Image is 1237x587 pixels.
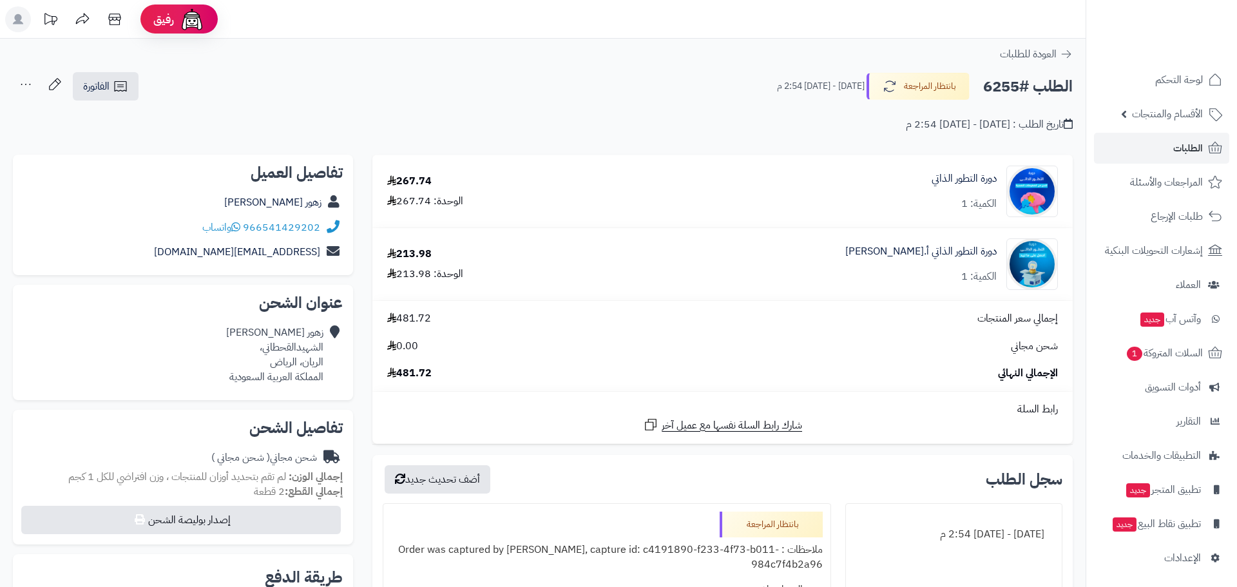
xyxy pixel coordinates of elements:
[998,366,1058,381] span: الإجمالي النهائي
[1122,447,1201,465] span: التطبيقات والخدمات
[387,339,418,354] span: 0.00
[391,537,823,577] div: ملاحظات : Order was captured by [PERSON_NAME], capture id: c4191890-f233-4f73-b011-984c7f4b2a96
[977,311,1058,326] span: إجمالي سعر المنتجات
[867,73,970,100] button: بانتظار المراجعة
[1094,201,1229,232] a: طلبات الإرجاع
[285,484,343,499] strong: إجمالي القطع:
[68,469,286,485] span: لم تقم بتحديد أوزان للمنتجات ، وزن افتراضي للكل 1 كجم
[378,402,1068,417] div: رابط السلة
[720,512,823,537] div: بانتظار المراجعة
[23,295,343,311] h2: عنوان الشحن
[1000,46,1057,62] span: العودة للطلبات
[1113,517,1136,532] span: جديد
[1176,276,1201,294] span: العملاء
[1155,71,1203,89] span: لوحة التحكم
[1094,543,1229,573] a: الإعدادات
[289,469,343,485] strong: إجمالي الوزن:
[83,79,110,94] span: الفاتورة
[387,174,432,189] div: 267.74
[1164,549,1201,567] span: الإعدادات
[1007,238,1057,290] img: 1756985836-%D8%A7%D8%AD%D8%B5%D9%84%20%D8%B9%D9%84%D9%8A%20%D9%85%D8%A7%D8%AA%D8%B1%D9%8A%D8%AF-9...
[387,267,463,282] div: الوحدة: 213.98
[154,244,320,260] a: [EMAIL_ADDRESS][DOMAIN_NAME]
[153,12,174,27] span: رفيق
[202,220,240,235] a: واتساب
[179,6,205,32] img: ai-face.png
[1125,481,1201,499] span: تطبيق المتجر
[1094,167,1229,198] a: المراجعات والأسئلة
[1111,515,1201,533] span: تطبيق نقاط البيع
[1176,412,1201,430] span: التقارير
[906,117,1073,132] div: تاريخ الطلب : [DATE] - [DATE] 2:54 م
[21,506,341,534] button: إصدار بوليصة الشحن
[932,171,997,186] a: دورة التطور الذاتي
[1094,64,1229,95] a: لوحة التحكم
[1105,242,1203,260] span: إشعارات التحويلات البنكية
[34,6,66,35] a: تحديثات المنصة
[1011,339,1058,354] span: شحن مجاني
[23,165,343,180] h2: تفاصيل العميل
[254,484,343,499] small: 2 قطعة
[1094,269,1229,300] a: العملاء
[1132,105,1203,123] span: الأقسام والمنتجات
[385,465,490,494] button: أضف تحديث جديد
[243,220,320,235] a: 966541429202
[1094,133,1229,164] a: الطلبات
[226,325,323,384] div: زهور [PERSON_NAME] الشهيدالقحطاني، الريان، الرياض المملكة العربية السعودية
[387,194,463,209] div: الوحدة: 267.74
[1126,344,1203,362] span: السلات المتروكة
[1149,26,1225,53] img: logo-2.png
[73,72,139,101] a: الفاتورة
[1140,313,1164,327] span: جديد
[983,73,1073,100] h2: الطلب #6255
[1094,372,1229,403] a: أدوات التسويق
[961,269,997,284] div: الكمية: 1
[1094,303,1229,334] a: وآتس آبجديد
[1094,235,1229,266] a: إشعارات التحويلات البنكية
[1094,474,1229,505] a: تطبيق المتجرجديد
[387,366,432,381] span: 481.72
[1007,166,1057,217] img: 1756985104-%D8%A7%D9%84%D8%AA%D8%AD%D8%B1%D8%B1%20%D9%85%D9%86%20%D8%A7%D9%84%D8%B6%D8%BA%D9%88%D...
[662,418,802,433] span: شارك رابط السلة نفسها مع عميل آخر
[1094,508,1229,539] a: تطبيق نقاط البيعجديد
[387,247,432,262] div: 213.98
[23,420,343,436] h2: تفاصيل الشحن
[1130,173,1203,191] span: المراجعات والأسئلة
[1139,310,1201,328] span: وآتس آب
[854,522,1054,547] div: [DATE] - [DATE] 2:54 م
[1000,46,1073,62] a: العودة للطلبات
[387,311,431,326] span: 481.72
[961,197,997,211] div: الكمية: 1
[1094,406,1229,437] a: التقارير
[1173,139,1203,157] span: الطلبات
[1151,207,1203,226] span: طلبات الإرجاع
[211,450,270,465] span: ( شحن مجاني )
[845,244,997,259] a: دورة التطور الذاتي أ.[PERSON_NAME]
[1126,483,1150,497] span: جديد
[1094,440,1229,471] a: التطبيقات والخدمات
[1126,347,1142,361] span: 1
[224,195,321,210] a: زهور [PERSON_NAME]
[986,472,1062,487] h3: سجل الطلب
[1094,338,1229,369] a: السلات المتروكة1
[265,570,343,585] h2: طريقة الدفع
[211,450,317,465] div: شحن مجاني
[777,80,865,93] small: [DATE] - [DATE] 2:54 م
[643,417,802,433] a: شارك رابط السلة نفسها مع عميل آخر
[1145,378,1201,396] span: أدوات التسويق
